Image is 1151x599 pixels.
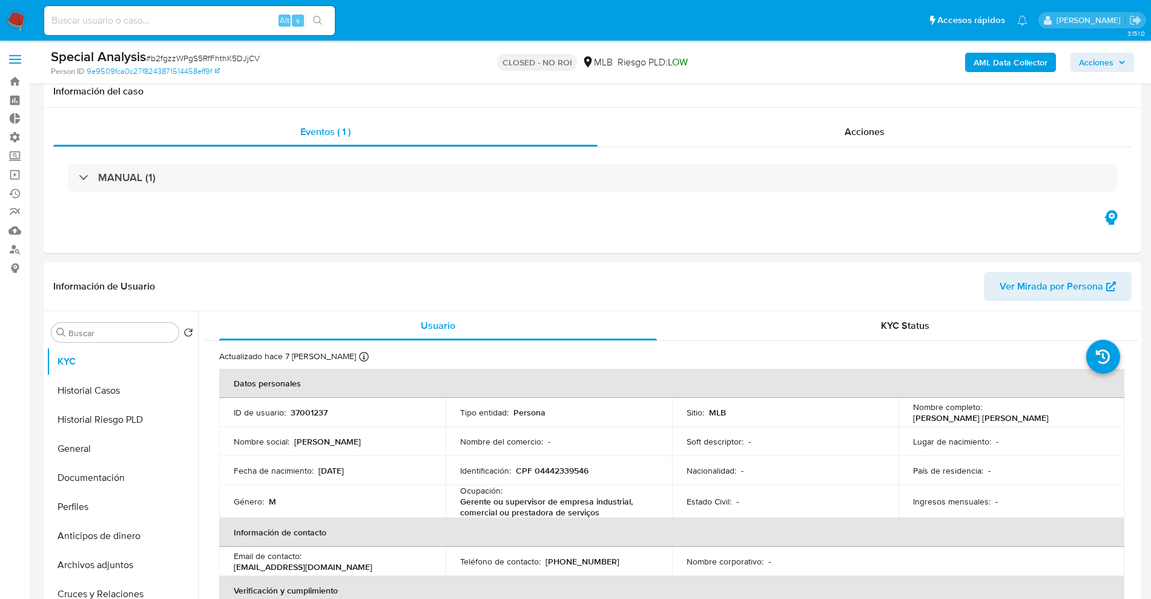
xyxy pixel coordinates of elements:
[234,496,264,507] p: Género :
[294,436,361,447] p: [PERSON_NAME]
[219,518,1124,547] th: Información de contacto
[1070,53,1134,72] button: Acciones
[51,66,84,77] b: Person ID
[53,280,155,293] h1: Información de Usuario
[183,328,193,341] button: Volver al orden por defecto
[234,407,286,418] p: ID de usuario :
[219,351,356,362] p: Actualizado hace 7 [PERSON_NAME]
[913,412,1049,423] p: [PERSON_NAME] [PERSON_NAME]
[300,125,351,139] span: Eventos ( 1 )
[995,496,998,507] p: -
[687,436,744,447] p: Soft descriptor :
[881,319,929,333] span: KYC Status
[47,376,198,405] button: Historial Casos
[460,556,541,567] p: Teléfono de contacto :
[51,47,146,66] b: Special Analysis
[318,465,344,476] p: [DATE]
[460,485,503,496] p: Ocupación :
[582,56,613,69] div: MLB
[1057,15,1125,26] p: santiago.sgreco@mercadolibre.com
[234,551,302,561] p: Email de contacto :
[47,405,198,434] button: Historial Riesgo PLD
[687,556,763,567] p: Nombre corporativo :
[687,496,731,507] p: Estado Civil :
[687,407,704,418] p: Sitio :
[937,14,1005,27] span: Accesos rápidos
[748,436,751,447] p: -
[87,66,220,77] a: 9e9509fca0c27f8243871514458eff9f
[47,347,198,376] button: KYC
[47,463,198,492] button: Documentación
[996,436,998,447] p: -
[618,56,688,69] span: Riesgo PLD:
[47,434,198,463] button: General
[513,407,546,418] p: Persona
[47,492,198,521] button: Perfiles
[98,171,156,184] h3: MANUAL (1)
[845,125,885,139] span: Acciones
[546,556,619,567] p: [PHONE_NUMBER]
[913,496,991,507] p: Ingresos mensuales :
[219,369,1124,398] th: Datos personales
[269,496,276,507] p: M
[913,436,991,447] p: Lugar de nacimiento :
[56,328,66,337] button: Buscar
[1079,53,1113,72] span: Acciones
[687,465,736,476] p: Nacionalidad :
[498,54,577,71] p: CLOSED - NO ROI
[460,407,509,418] p: Tipo entidad :
[668,55,688,69] span: LOW
[1000,272,1103,301] span: Ver Mirada por Persona
[146,52,260,64] span: # b2fgzzWPgS5RfFhthK5DJjCV
[988,465,991,476] p: -
[984,272,1132,301] button: Ver Mirada por Persona
[965,53,1056,72] button: AML Data Collector
[305,12,330,29] button: search-icon
[47,521,198,551] button: Anticipos de dinero
[296,15,300,26] span: s
[913,402,982,412] p: Nombre completo :
[741,465,744,476] p: -
[291,407,328,418] p: 37001237
[1129,14,1142,27] a: Salir
[44,13,335,28] input: Buscar usuario o caso...
[234,436,289,447] p: Nombre social :
[709,407,726,418] p: MLB
[516,465,589,476] p: CPF 04442339546
[68,328,174,339] input: Buscar
[421,319,455,333] span: Usuario
[53,85,1132,98] h1: Información del caso
[913,465,983,476] p: País de residencia :
[736,496,739,507] p: -
[548,436,550,447] p: -
[234,465,314,476] p: Fecha de nacimiento :
[1017,15,1027,25] a: Notificaciones
[768,556,771,567] p: -
[47,551,198,580] button: Archivos adjuntos
[460,465,511,476] p: Identificación :
[234,561,372,572] p: [EMAIL_ADDRESS][DOMAIN_NAME]
[974,53,1047,72] b: AML Data Collector
[280,15,289,26] span: Alt
[460,496,653,518] p: Gerente ou supervisor de empresa industrial, comercial ou prestadora de serviços
[68,164,1117,191] div: MANUAL (1)
[460,436,543,447] p: Nombre del comercio :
